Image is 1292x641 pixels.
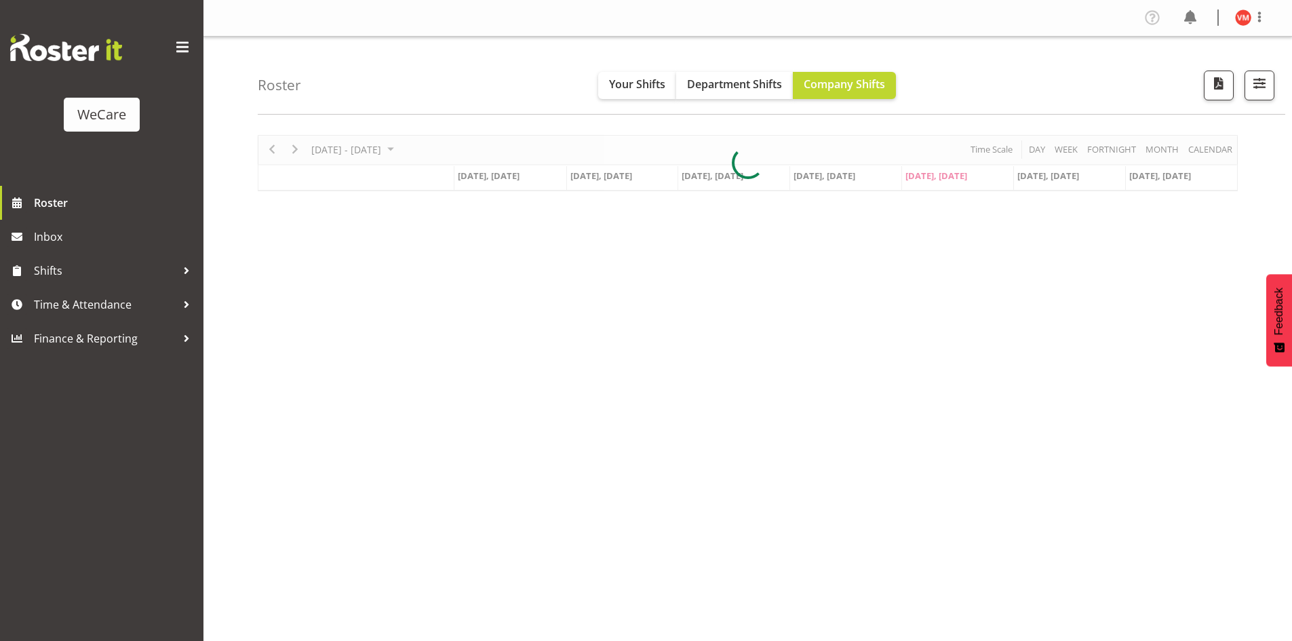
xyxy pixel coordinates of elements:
h4: Roster [258,77,301,93]
span: Inbox [34,227,197,247]
button: Company Shifts [793,72,896,99]
span: Roster [34,193,197,213]
img: viktoriia-molchanova11567.jpg [1235,9,1251,26]
button: Department Shifts [676,72,793,99]
button: Your Shifts [598,72,676,99]
div: WeCare [77,104,126,125]
span: Feedback [1273,288,1285,335]
button: Feedback - Show survey [1266,274,1292,366]
span: Your Shifts [609,77,665,92]
span: Shifts [34,260,176,281]
img: Rosterit website logo [10,34,122,61]
button: Download a PDF of the roster according to the set date range. [1204,71,1234,100]
span: Time & Attendance [34,294,176,315]
span: Company Shifts [804,77,885,92]
button: Filter Shifts [1245,71,1274,100]
span: Finance & Reporting [34,328,176,349]
span: Department Shifts [687,77,782,92]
